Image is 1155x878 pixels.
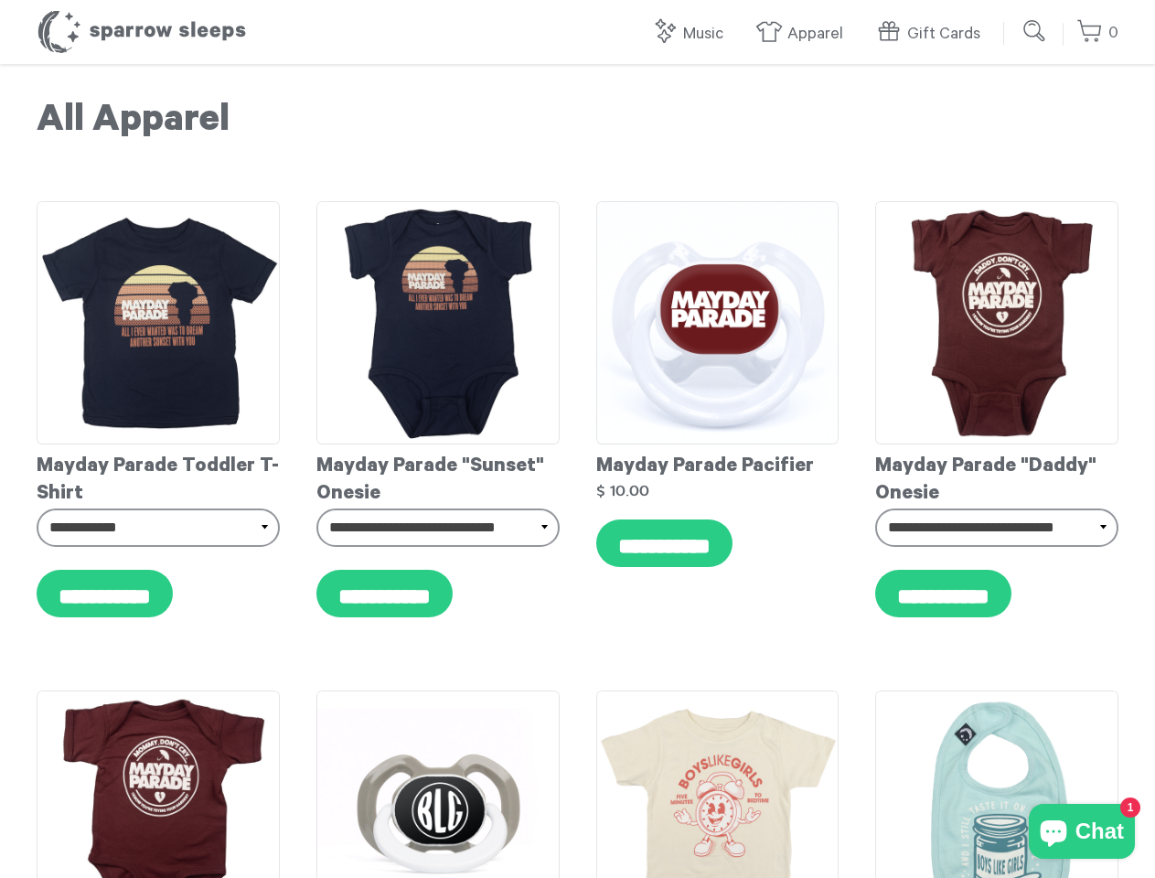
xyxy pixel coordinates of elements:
[875,444,1118,509] div: Mayday Parade "Daddy" Onesie
[596,201,840,444] img: MaydayParadePacifierMockup_grande.png
[37,444,280,509] div: Mayday Parade Toddler T-Shirt
[596,444,840,481] div: Mayday Parade Pacifier
[596,483,649,498] strong: $ 10.00
[37,9,247,55] h1: Sparrow Sleeps
[875,201,1118,444] img: Mayday_Parade_-_Daddy_Onesie_grande.png
[1017,13,1053,49] input: Submit
[755,15,852,54] a: Apparel
[1023,804,1140,863] inbox-online-store-chat: Shopify online store chat
[37,101,1118,146] h1: All Apparel
[875,15,989,54] a: Gift Cards
[1076,14,1118,53] a: 0
[651,15,733,54] a: Music
[37,201,280,444] img: MaydayParade-SunsetToddlerT-shirt_grande.png
[316,201,560,444] img: MaydayParade-SunsetOnesie_grande.png
[316,444,560,509] div: Mayday Parade "Sunset" Onesie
